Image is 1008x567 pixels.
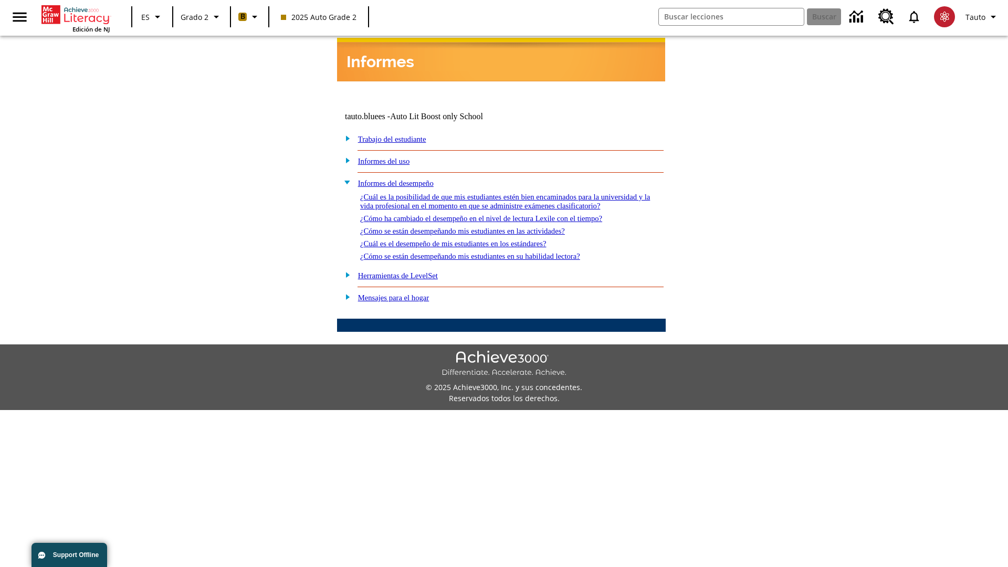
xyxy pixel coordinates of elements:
a: Notificaciones [900,3,928,30]
button: Grado: Grado 2, Elige un grado [176,7,227,26]
img: plus.gif [340,155,351,165]
a: ¿Cuál es la posibilidad de que mis estudiantes estén bien encaminados para la universidad y la vi... [360,193,650,210]
div: Portada [41,3,110,33]
img: plus.gif [340,292,351,301]
button: Abrir el menú lateral [4,2,35,33]
a: Informes del uso [358,157,410,165]
img: Achieve3000 Differentiate Accelerate Achieve [442,351,566,377]
img: avatar image [934,6,955,27]
span: ES [141,12,150,23]
img: minus.gif [340,177,351,187]
a: ¿Cómo ha cambiado el desempeño en el nivel de lectura Lexile con el tiempo? [360,214,602,223]
img: plus.gif [340,270,351,279]
span: Tauto [965,12,985,23]
button: Escoja un nuevo avatar [928,3,961,30]
a: Herramientas de LevelSet [358,271,438,280]
span: Edición de NJ [72,25,110,33]
img: plus.gif [340,133,351,143]
a: ¿Cómo se están desempeñando mis estudiantes en las actividades? [360,227,565,235]
td: tauto.bluees - [345,112,538,121]
button: Perfil/Configuración [961,7,1004,26]
span: Support Offline [53,551,99,559]
nobr: Auto Lit Boost only School [390,112,483,121]
a: Informes del desempeño [358,179,434,187]
span: B [240,10,245,23]
a: Trabajo del estudiante [358,135,426,143]
button: Support Offline [31,543,107,567]
span: Grado 2 [181,12,208,23]
a: ¿Cómo se están desempeñando mis estudiantes en su habilidad lectora? [360,252,580,260]
a: Centro de recursos, Se abrirá en una pestaña nueva. [872,3,900,31]
a: Mensajes para el hogar [358,293,429,302]
button: Lenguaje: ES, Selecciona un idioma [135,7,169,26]
a: ¿Cuál es el desempeño de mis estudiantes en los estándares? [360,239,547,248]
a: Centro de información [843,3,872,31]
img: header [337,38,665,81]
span: 2025 Auto Grade 2 [281,12,356,23]
input: Buscar campo [659,8,804,25]
button: Boost El color de la clase es anaranjado claro. Cambiar el color de la clase. [234,7,265,26]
